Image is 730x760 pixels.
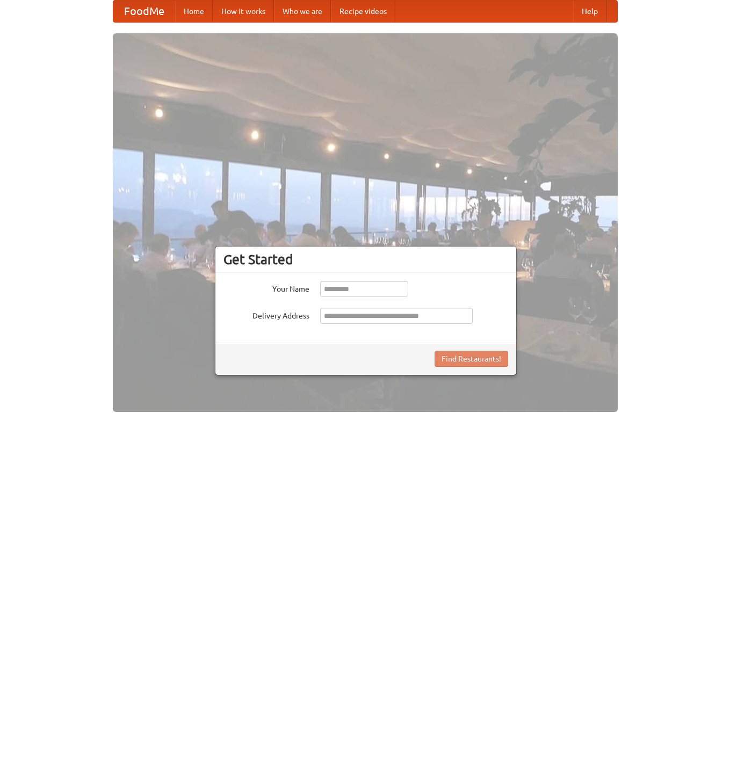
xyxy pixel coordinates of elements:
[573,1,606,22] a: Help
[175,1,213,22] a: Home
[223,308,309,321] label: Delivery Address
[274,1,331,22] a: Who we are
[113,1,175,22] a: FoodMe
[213,1,274,22] a: How it works
[435,351,508,367] button: Find Restaurants!
[223,251,508,267] h3: Get Started
[331,1,395,22] a: Recipe videos
[223,281,309,294] label: Your Name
